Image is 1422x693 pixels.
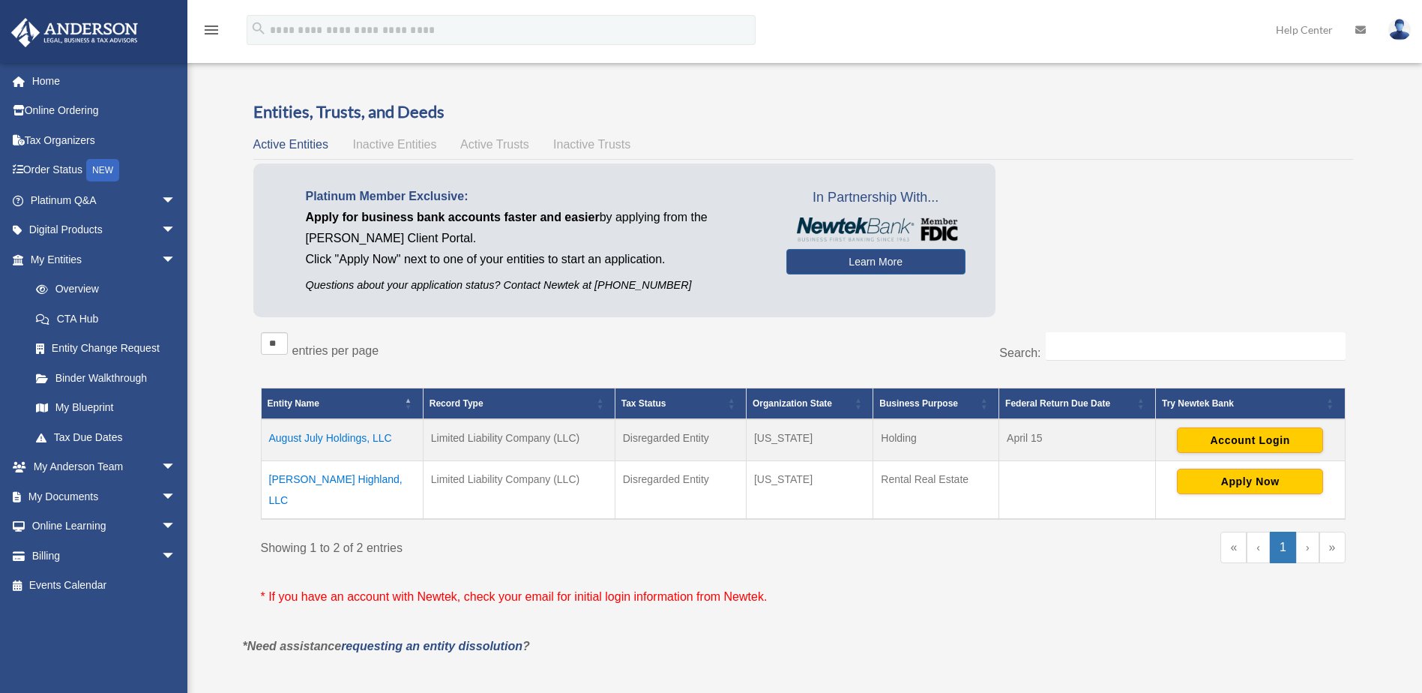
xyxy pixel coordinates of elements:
[1296,532,1319,563] a: Next
[746,460,873,519] td: [US_STATE]
[423,388,615,419] th: Record Type: Activate to sort
[1177,469,1323,494] button: Apply Now
[261,532,792,559] div: Showing 1 to 2 of 2 entries
[615,388,746,419] th: Tax Status: Activate to sort
[786,186,965,210] span: In Partnership With...
[423,419,615,461] td: Limited Liability Company (LLC)
[873,419,999,461] td: Holding
[794,217,958,241] img: NewtekBankLogoSM.png
[10,185,199,215] a: Platinum Q&Aarrow_drop_down
[1220,532,1247,563] a: First
[10,96,199,126] a: Online Ordering
[261,388,423,419] th: Entity Name: Activate to invert sorting
[243,640,530,652] em: *Need assistance ?
[21,363,191,393] a: Binder Walkthrough
[21,334,191,364] a: Entity Change Request
[306,186,764,207] p: Platinum Member Exclusive:
[746,388,873,419] th: Organization State: Activate to sort
[21,422,191,452] a: Tax Due Dates
[999,388,1156,419] th: Federal Return Due Date: Activate to sort
[7,18,142,47] img: Anderson Advisors Platinum Portal
[621,398,666,409] span: Tax Status
[10,66,199,96] a: Home
[268,398,319,409] span: Entity Name
[10,215,199,245] a: Digital Productsarrow_drop_down
[10,511,199,541] a: Online Learningarrow_drop_down
[21,304,191,334] a: CTA Hub
[879,398,958,409] span: Business Purpose
[250,20,267,37] i: search
[1388,19,1411,40] img: User Pic
[615,460,746,519] td: Disregarded Entity
[1247,532,1270,563] a: Previous
[261,419,423,461] td: August July Holdings, LLC
[999,419,1156,461] td: April 15
[1155,388,1345,419] th: Try Newtek Bank : Activate to sort
[1005,398,1110,409] span: Federal Return Due Date
[10,481,199,511] a: My Documentsarrow_drop_down
[553,138,630,151] span: Inactive Trusts
[253,100,1353,124] h3: Entities, Trusts, and Deeds
[423,460,615,519] td: Limited Liability Company (LLC)
[10,244,191,274] a: My Entitiesarrow_drop_down
[161,452,191,483] span: arrow_drop_down
[746,419,873,461] td: [US_STATE]
[341,640,522,652] a: requesting an entity dissolution
[253,138,328,151] span: Active Entities
[161,215,191,246] span: arrow_drop_down
[786,249,965,274] a: Learn More
[202,21,220,39] i: menu
[10,541,199,571] a: Billingarrow_drop_down
[352,138,436,151] span: Inactive Entities
[615,419,746,461] td: Disregarded Entity
[292,344,379,357] label: entries per page
[10,452,199,482] a: My Anderson Teamarrow_drop_down
[161,511,191,542] span: arrow_drop_down
[161,541,191,571] span: arrow_drop_down
[10,155,199,186] a: Order StatusNEW
[873,388,999,419] th: Business Purpose: Activate to sort
[261,586,1346,607] p: * If you have an account with Newtek, check your email for initial login information from Newtek.
[306,276,764,295] p: Questions about your application status? Contact Newtek at [PHONE_NUMBER]
[1177,433,1323,445] a: Account Login
[430,398,483,409] span: Record Type
[306,249,764,270] p: Click "Apply Now" next to one of your entities to start an application.
[10,125,199,155] a: Tax Organizers
[21,393,191,423] a: My Blueprint
[1319,532,1346,563] a: Last
[161,185,191,216] span: arrow_drop_down
[873,460,999,519] td: Rental Real Estate
[999,346,1040,359] label: Search:
[86,159,119,181] div: NEW
[1162,394,1322,412] div: Try Newtek Bank
[460,138,529,151] span: Active Trusts
[21,274,184,304] a: Overview
[306,207,764,249] p: by applying from the [PERSON_NAME] Client Portal.
[306,211,600,223] span: Apply for business bank accounts faster and easier
[753,398,832,409] span: Organization State
[202,26,220,39] a: menu
[161,481,191,512] span: arrow_drop_down
[161,244,191,275] span: arrow_drop_down
[1177,427,1323,453] button: Account Login
[1270,532,1296,563] a: 1
[261,460,423,519] td: [PERSON_NAME] Highland, LLC
[10,571,199,601] a: Events Calendar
